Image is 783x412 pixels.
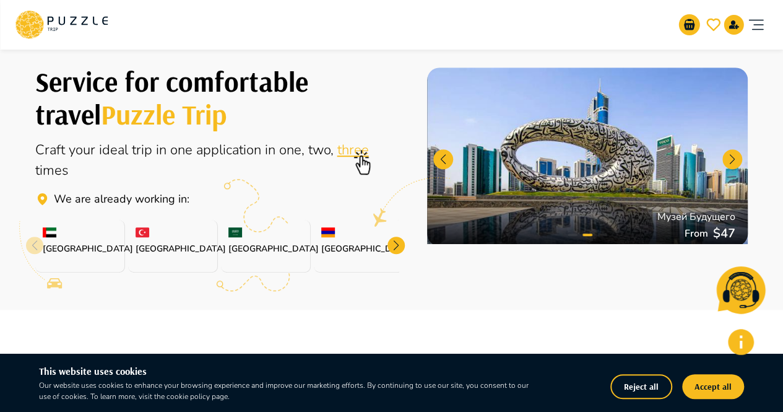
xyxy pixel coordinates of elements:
span: in [156,141,170,159]
button: account of current user [743,5,768,45]
span: in [265,141,279,159]
span: trip [132,141,156,159]
span: ideal [99,141,132,159]
span: one [170,141,196,159]
span: times [35,161,69,180]
p: Travel Service Puzzle Trip [54,191,189,208]
p: Our website uses cookies to enhance your browsing experience and improve our marketing efforts. B... [39,380,532,402]
p: [GEOGRAPHIC_DATA] [43,242,117,255]
span: Craft [35,141,69,159]
span: application [196,141,265,159]
span: your [69,141,99,159]
p: Музей Будущего [657,209,735,224]
button: Accept all [682,374,744,399]
button: Reject all [610,374,672,399]
p: $ [713,224,720,243]
p: [GEOGRAPHIC_DATA] [136,242,210,255]
p: [GEOGRAPHIC_DATA] [228,242,303,255]
button: go-to-basket-submit-button [678,14,699,35]
span: Puzzle Trip [101,97,227,131]
h1: Create your perfect trip with Puzzle Trip. [35,65,399,130]
button: go-to-wishlist-submit-butto [703,14,724,35]
p: 47 [720,224,735,243]
p: From [685,226,713,241]
h6: This website uses cookies [39,364,532,380]
span: one, [279,141,308,159]
p: [GEOGRAPHIC_DATA] [321,242,396,255]
span: three [337,141,369,159]
span: two, [308,141,337,159]
button: signup [724,15,743,35]
div: Online aggregator of travel services to travel around the world. [35,140,399,181]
